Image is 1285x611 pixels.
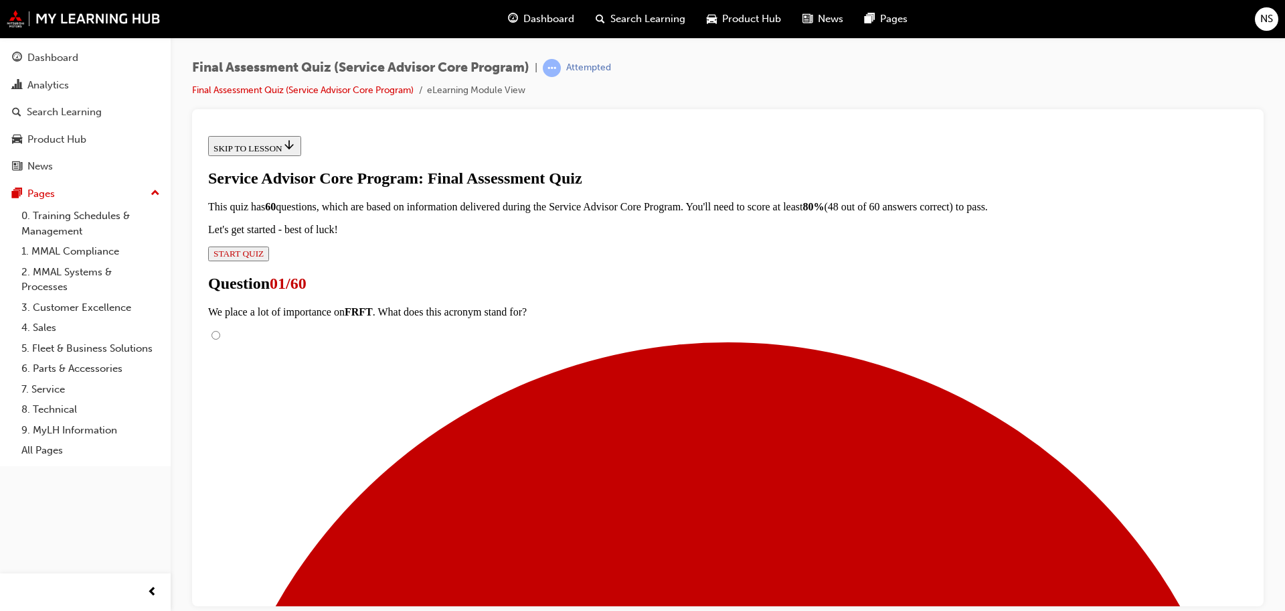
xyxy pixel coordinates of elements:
[11,118,61,128] span: START QUIZ
[508,11,518,27] span: guage-icon
[151,185,160,202] span: up-icon
[16,206,165,241] a: 0. Training Schedules & Management
[865,11,875,27] span: pages-icon
[12,188,22,200] span: pages-icon
[854,5,918,33] a: pages-iconPages
[5,46,165,70] a: Dashboard
[5,39,1045,57] div: Service Advisor Core Program: Final Assessment Quiz
[5,154,165,179] a: News
[12,107,21,119] span: search-icon
[5,43,165,182] button: DashboardAnalyticsSearch LearningProduct HubNews
[5,144,67,161] span: Question
[192,60,529,76] span: Final Assessment Quiz (Service Advisor Core Program)
[566,62,611,74] div: Attempted
[16,262,165,297] a: 2. MMAL Systems & Processes
[27,132,86,147] div: Product Hub
[16,358,165,379] a: 6. Parts & Accessories
[5,144,1045,162] h1: Question 1 of 60
[1260,11,1273,27] span: NS
[12,80,22,92] span: chart-icon
[5,70,1045,82] p: This quiz has questions, which are based on information delivered during the Service Advisor Core...
[16,399,165,420] a: 8. Technical
[5,5,98,25] button: SKIP TO LESSON
[792,5,854,33] a: news-iconNews
[523,11,574,27] span: Dashboard
[427,83,525,98] li: eLearning Module View
[5,182,165,206] button: Pages
[16,379,165,400] a: 7. Service
[802,11,812,27] span: news-icon
[142,176,170,187] strong: FRFT
[12,52,22,64] span: guage-icon
[16,440,165,461] a: All Pages
[12,134,22,146] span: car-icon
[16,338,165,359] a: 5. Fleet & Business Solutions
[67,144,104,161] span: 01/60
[5,100,165,125] a: Search Learning
[707,11,717,27] span: car-icon
[27,105,102,120] div: Search Learning
[600,70,621,82] strong: 80%
[27,159,53,174] div: News
[880,11,908,27] span: Pages
[818,11,843,27] span: News
[12,161,22,173] span: news-icon
[27,186,55,202] div: Pages
[27,78,69,93] div: Analytics
[696,5,792,33] a: car-iconProduct Hub
[535,60,537,76] span: |
[147,584,157,601] span: prev-icon
[596,11,605,27] span: search-icon
[610,11,685,27] span: Search Learning
[5,73,165,98] a: Analytics
[5,93,1045,105] p: Let's get started - best of luck!
[27,50,78,66] div: Dashboard
[5,127,165,152] a: Product Hub
[192,84,414,96] a: Final Assessment Quiz (Service Advisor Core Program)
[1255,7,1278,31] button: NS
[16,297,165,318] a: 3. Customer Excellence
[11,13,93,23] span: SKIP TO LESSON
[16,241,165,262] a: 1. MMAL Compliance
[16,420,165,441] a: 9. MyLH Information
[7,10,161,27] img: mmal
[722,11,781,27] span: Product Hub
[585,5,696,33] a: search-iconSearch Learning
[497,5,585,33] a: guage-iconDashboard
[543,59,561,77] span: learningRecordVerb_ATTEMPT-icon
[5,176,1045,188] p: We place a lot of importance on . What does this acronym stand for?
[16,318,165,338] a: 4. Sales
[62,70,73,82] strong: 60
